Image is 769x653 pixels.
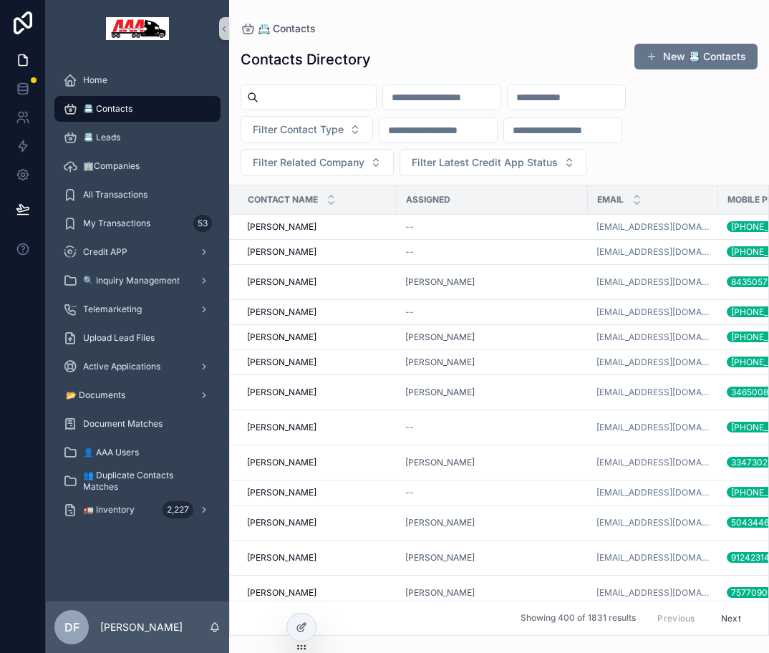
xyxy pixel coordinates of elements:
[596,587,710,599] a: [EMAIL_ADDRESS][DOMAIN_NAME]
[247,587,388,599] a: [PERSON_NAME]
[405,246,579,258] a: --
[106,17,169,40] img: App logo
[247,552,316,563] span: [PERSON_NAME]
[405,306,579,318] a: --
[54,468,221,494] a: 👥 Duplicate Contacts Matches
[405,587,579,599] a: [PERSON_NAME]
[596,246,710,258] a: [EMAIL_ADDRESS][DOMAIN_NAME]
[247,276,316,288] span: [PERSON_NAME]
[54,325,221,351] a: Upload Lead Files
[596,487,710,498] a: [EMAIL_ADDRESS][DOMAIN_NAME]
[405,422,579,433] a: --
[405,221,579,233] a: --
[596,422,710,433] a: [EMAIL_ADDRESS][DOMAIN_NAME]
[83,361,160,372] span: Active Applications
[64,619,79,636] span: DF
[241,49,371,69] h1: Contacts Directory
[405,487,414,498] span: --
[253,155,364,170] span: Filter Related Company
[405,221,414,233] span: --
[405,387,475,398] a: [PERSON_NAME]
[596,517,710,528] a: [EMAIL_ADDRESS][DOMAIN_NAME]
[596,357,710,368] a: [EMAIL_ADDRESS][DOMAIN_NAME]
[54,211,221,236] a: My Transactions53
[596,276,710,288] a: [EMAIL_ADDRESS][DOMAIN_NAME]
[247,457,316,468] span: [PERSON_NAME]
[83,304,142,315] span: Telemarketing
[83,447,139,458] span: 👤 AAA Users
[247,332,316,343] span: [PERSON_NAME]
[405,306,414,318] span: --
[405,387,579,398] a: [PERSON_NAME]
[406,194,450,205] span: Assigned
[247,221,316,233] span: [PERSON_NAME]
[405,357,475,368] a: [PERSON_NAME]
[83,74,107,86] span: Home
[596,387,710,398] a: [EMAIL_ADDRESS][DOMAIN_NAME]
[405,552,475,563] span: [PERSON_NAME]
[405,276,579,288] a: [PERSON_NAME]
[711,607,751,629] button: Next
[521,613,636,624] span: Showing 400 of 1831 results
[247,517,316,528] span: [PERSON_NAME]
[247,332,388,343] a: [PERSON_NAME]
[405,517,475,528] a: [PERSON_NAME]
[596,457,710,468] a: [EMAIL_ADDRESS][DOMAIN_NAME]
[100,620,183,634] p: [PERSON_NAME]
[241,116,373,143] button: Select Button
[247,246,316,258] span: [PERSON_NAME]
[54,268,221,294] a: 🔍 Inquiry Management
[247,517,388,528] a: [PERSON_NAME]
[405,487,579,498] a: --
[596,552,710,563] a: [EMAIL_ADDRESS][DOMAIN_NAME]
[247,487,388,498] a: [PERSON_NAME]
[54,125,221,150] a: 📇 Leads
[247,457,388,468] a: [PERSON_NAME]
[54,296,221,322] a: Telemarketing
[54,382,221,408] a: 📂 Documents
[163,501,193,518] div: 2,227
[54,354,221,379] a: Active Applications
[54,96,221,122] a: 📇 Contacts
[247,357,316,368] span: [PERSON_NAME]
[247,276,388,288] a: [PERSON_NAME]
[405,332,475,343] a: [PERSON_NAME]
[412,155,558,170] span: Filter Latest Credit App Status
[596,221,710,233] a: [EMAIL_ADDRESS][DOMAIN_NAME]
[634,44,758,69] button: New 📇 Contacts
[247,306,388,318] a: [PERSON_NAME]
[405,517,579,528] a: [PERSON_NAME]
[83,160,140,172] span: 🏢Companies
[54,153,221,179] a: 🏢Companies
[405,552,579,563] a: [PERSON_NAME]
[54,182,221,208] a: All Transactions
[247,422,388,433] a: [PERSON_NAME]
[54,411,221,437] a: Document Matches
[193,215,212,232] div: 53
[54,440,221,465] a: 👤 AAA Users
[241,149,394,176] button: Select Button
[596,332,710,343] a: [EMAIL_ADDRESS][DOMAIN_NAME]
[405,246,414,258] span: --
[247,246,388,258] a: [PERSON_NAME]
[405,457,475,468] a: [PERSON_NAME]
[247,487,316,498] span: [PERSON_NAME]
[83,246,127,258] span: Credit APP
[405,332,579,343] a: [PERSON_NAME]
[54,67,221,93] a: Home
[83,418,163,430] span: Document Matches
[247,306,316,318] span: [PERSON_NAME]
[247,552,388,563] a: [PERSON_NAME]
